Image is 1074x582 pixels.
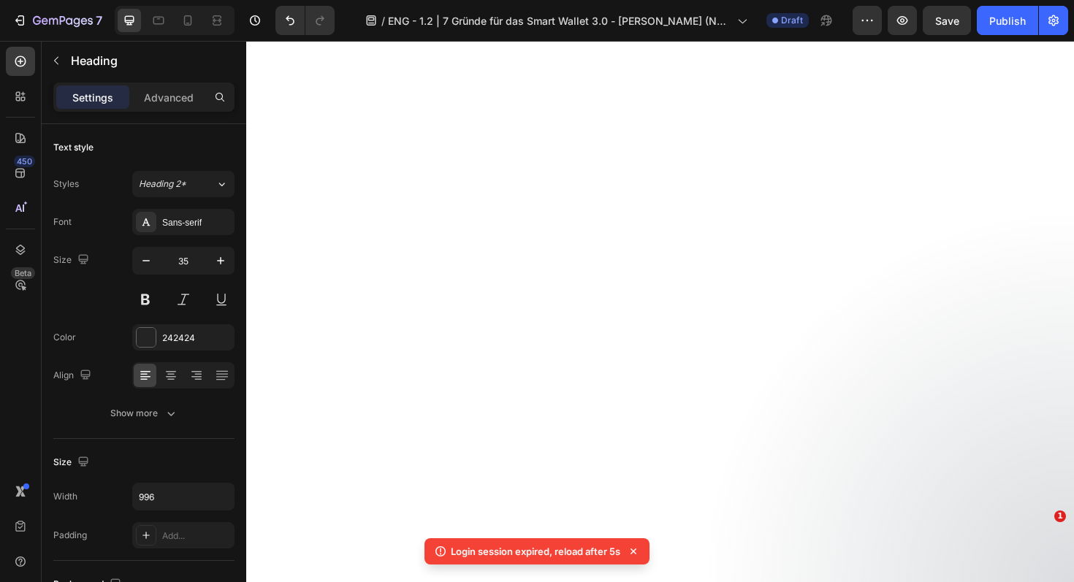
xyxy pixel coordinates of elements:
input: Auto [133,483,234,510]
button: Show more [53,400,235,426]
p: Login session expired, reload after 5s [451,544,620,559]
div: Publish [989,13,1026,28]
div: Beta [11,267,35,279]
span: Draft [781,14,803,27]
span: Heading 2* [139,177,186,191]
span: ENG - 1.2 | 7 Gründe für das Smart Wallet 3.0 - [PERSON_NAME] (NO.1 WINNER | LIVE A&#x2F;B Test M... [388,13,731,28]
p: Settings [72,90,113,105]
div: Styles [53,177,79,191]
div: Show more [110,406,178,421]
p: Advanced [144,90,194,105]
div: Size [53,250,92,270]
button: 7 [6,6,109,35]
div: Width [53,490,77,503]
iframe: Intercom live chat [1024,532,1059,567]
div: 450 [14,156,35,167]
div: Font [53,215,72,229]
button: Heading 2* [132,171,235,197]
div: Sans-serif [162,216,231,229]
div: Color [53,331,76,344]
div: 242424 [162,332,231,345]
button: Publish [977,6,1038,35]
p: Heading [71,52,229,69]
iframe: Design area [246,41,1074,582]
div: Padding [53,529,87,542]
span: 1 [1054,510,1066,522]
p: 7 [96,12,102,29]
div: Text style [53,141,94,154]
div: Undo/Redo [275,6,335,35]
div: Add... [162,529,231,543]
div: Align [53,366,94,386]
button: Save [923,6,971,35]
span: Save [935,15,959,27]
span: / [381,13,385,28]
div: Size [53,453,92,472]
